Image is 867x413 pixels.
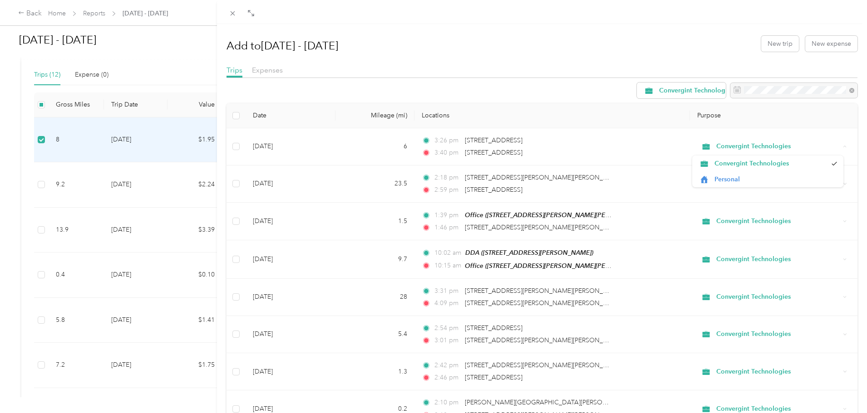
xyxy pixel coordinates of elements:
[227,66,242,74] span: Trips
[716,367,840,377] span: Convergint Technologies
[246,128,335,165] td: [DATE]
[246,240,335,278] td: [DATE]
[690,103,857,128] th: Purpose
[252,66,283,74] span: Expenses
[246,203,335,240] td: [DATE]
[465,224,623,231] span: [STREET_ADDRESS][PERSON_NAME][PERSON_NAME]
[465,211,785,219] span: Office ([STREET_ADDRESS][PERSON_NAME][PERSON_NAME] , [GEOGRAPHIC_DATA], [GEOGRAPHIC_DATA])
[465,324,522,332] span: [STREET_ADDRESS]
[465,136,522,144] span: [STREET_ADDRESS]
[434,173,460,183] span: 2:18 pm
[434,286,460,296] span: 3:31 pm
[434,248,461,258] span: 10:02 am
[716,141,840,151] span: Convergint Technologies
[816,362,867,413] iframe: Everlance-gr Chat Button Frame
[716,216,840,226] span: Convergint Technologies
[465,287,623,295] span: [STREET_ADDRESS][PERSON_NAME][PERSON_NAME]
[335,203,414,240] td: 1.5
[434,373,460,383] span: 2:46 pm
[465,361,623,369] span: [STREET_ADDRESS][PERSON_NAME][PERSON_NAME]
[465,262,785,270] span: Office ([STREET_ADDRESS][PERSON_NAME][PERSON_NAME] , [GEOGRAPHIC_DATA], [GEOGRAPHIC_DATA])
[716,254,840,264] span: Convergint Technologies
[434,261,460,271] span: 10:15 am
[434,360,460,370] span: 2:42 pm
[465,186,522,194] span: [STREET_ADDRESS]
[465,249,593,256] span: DDA ([STREET_ADDRESS][PERSON_NAME])
[716,292,840,302] span: Convergint Technologies
[716,329,840,339] span: Convergint Technologies
[246,279,335,316] td: [DATE]
[335,128,414,165] td: 6
[434,335,460,345] span: 3:01 pm
[246,165,335,203] td: [DATE]
[434,223,460,233] span: 1:46 pm
[465,174,623,181] span: [STREET_ADDRESS][PERSON_NAME][PERSON_NAME]
[335,103,414,128] th: Mileage (mi)
[434,298,460,308] span: 4:09 pm
[414,103,690,128] th: Locations
[246,103,335,128] th: Date
[761,36,799,52] button: New trip
[246,353,335,390] td: [DATE]
[335,316,414,353] td: 5.4
[805,36,857,52] button: New expense
[227,35,338,57] h1: Add to [DATE] - [DATE]
[434,148,460,158] span: 3:40 pm
[335,240,414,278] td: 9.7
[434,323,460,333] span: 2:54 pm
[434,398,460,408] span: 2:10 pm
[714,175,837,184] span: Personal
[434,185,460,195] span: 2:59 pm
[465,299,623,307] span: [STREET_ADDRESS][PERSON_NAME][PERSON_NAME]
[335,353,414,390] td: 1.3
[465,336,623,344] span: [STREET_ADDRESS][PERSON_NAME][PERSON_NAME]
[465,398,700,406] span: [PERSON_NAME][GEOGRAPHIC_DATA][PERSON_NAME], [GEOGRAPHIC_DATA]
[465,374,522,381] span: [STREET_ADDRESS]
[434,136,460,146] span: 3:26 pm
[434,210,460,220] span: 1:39 pm
[246,316,335,353] td: [DATE]
[465,149,522,156] span: [STREET_ADDRESS]
[335,165,414,203] td: 23.5
[335,279,414,316] td: 28
[714,159,827,168] span: Convergint Technologies
[659,87,734,94] span: Convergint Technologies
